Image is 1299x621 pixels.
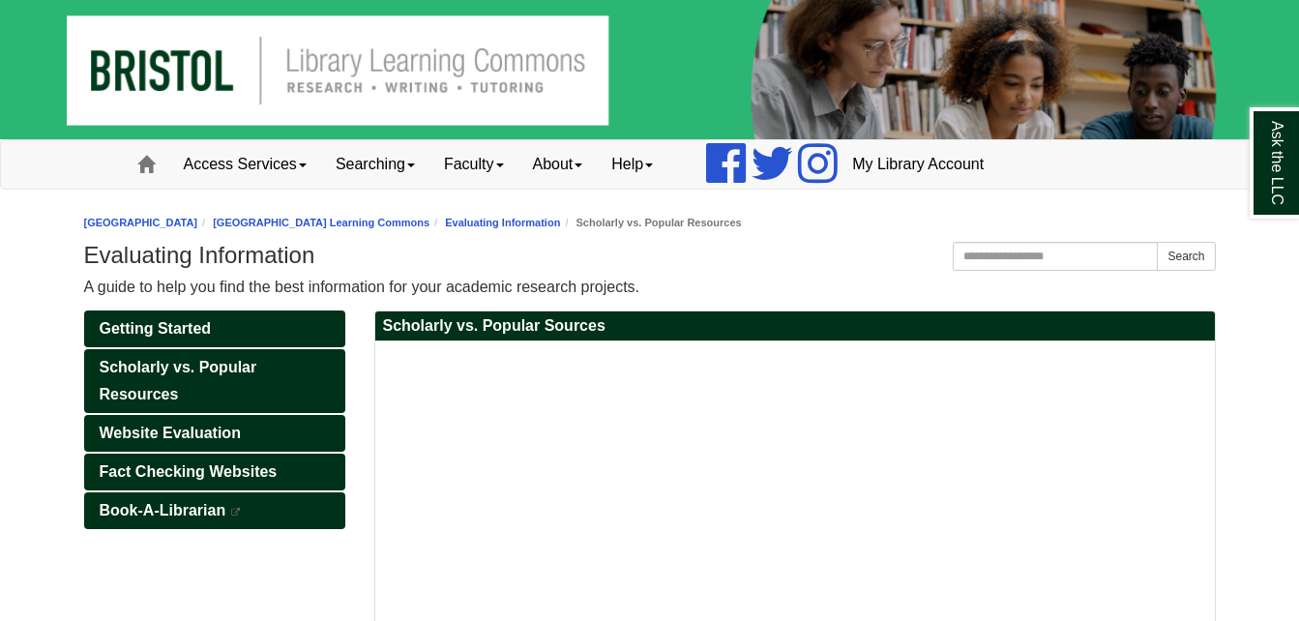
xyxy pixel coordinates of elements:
[100,502,226,518] span: Book-A-Librarian
[84,214,1216,232] nav: breadcrumb
[100,463,278,480] span: Fact Checking Websites
[560,214,741,232] li: Scholarly vs. Popular Resources
[100,320,212,337] span: Getting Started
[100,359,257,402] span: Scholarly vs. Popular Resources
[321,140,429,189] a: Searching
[84,279,640,295] span: A guide to help you find the best information for your academic research projects.
[429,140,518,189] a: Faculty
[597,140,667,189] a: Help
[1157,242,1215,271] button: Search
[84,415,345,452] a: Website Evaluation
[445,217,560,228] a: Evaluating Information
[100,425,241,441] span: Website Evaluation
[84,310,345,347] a: Getting Started
[84,217,198,228] a: [GEOGRAPHIC_DATA]
[213,217,429,228] a: [GEOGRAPHIC_DATA] Learning Commons
[518,140,598,189] a: About
[84,242,1216,269] h1: Evaluating Information
[84,454,345,490] a: Fact Checking Websites
[838,140,998,189] a: My Library Account
[84,492,345,529] a: Book-A-Librarian
[84,310,345,529] div: Guide Pages
[169,140,321,189] a: Access Services
[84,349,345,413] a: Scholarly vs. Popular Resources
[375,311,1215,341] h2: Scholarly vs. Popular Sources
[230,508,242,517] i: This link opens in a new window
